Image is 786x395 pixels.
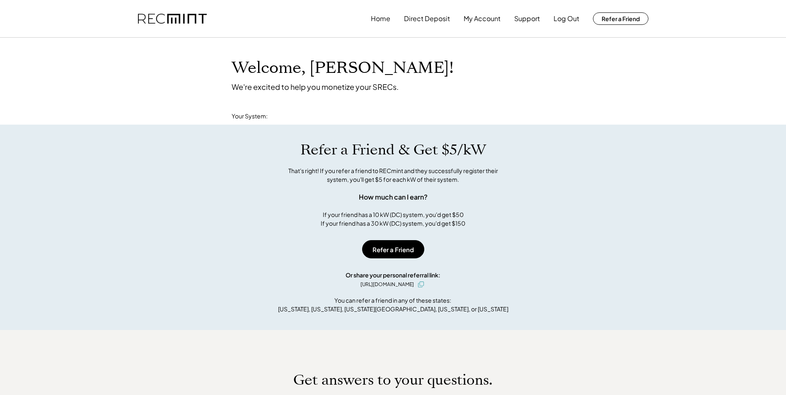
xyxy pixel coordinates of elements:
button: My Account [464,10,501,27]
button: Refer a Friend [362,240,424,258]
div: We're excited to help you monetize your SRECs. [232,82,399,92]
div: That's right! If you refer a friend to RECmint and they successfully register their system, you'l... [279,166,507,184]
button: click to copy [416,279,426,289]
h1: Refer a Friend & Get $5/kW [300,141,486,159]
div: How much can I earn? [359,192,428,202]
button: Support [514,10,540,27]
button: Refer a Friend [593,12,648,25]
div: You can refer a friend in any of these states: [US_STATE], [US_STATE], [US_STATE][GEOGRAPHIC_DATA... [278,296,508,313]
h1: Welcome, [PERSON_NAME]! [232,58,454,78]
div: Or share your personal referral link: [346,271,440,279]
button: Log Out [554,10,579,27]
button: Home [371,10,390,27]
h1: Get answers to your questions. [293,371,493,389]
div: [URL][DOMAIN_NAME] [360,281,414,288]
div: If your friend has a 10 kW (DC) system, you'd get $50 If your friend has a 30 kW (DC) system, you... [321,210,465,228]
div: Your System: [232,112,268,120]
button: Direct Deposit [404,10,450,27]
img: recmint-logotype%403x.png [138,14,207,24]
